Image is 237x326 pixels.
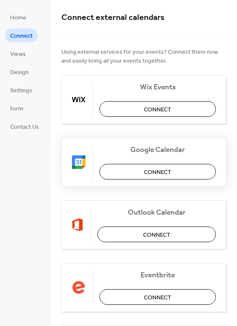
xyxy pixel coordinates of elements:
img: eventbrite [72,281,85,294]
a: Design [5,65,34,79]
span: Connect [144,105,171,114]
span: Contact Us [10,123,39,132]
button: Connect [99,289,216,305]
a: Views [5,47,31,61]
span: Design [10,68,29,77]
span: Settings [10,86,32,95]
span: Wix Events [99,83,216,92]
span: Form [10,105,23,113]
span: Eventbrite [99,271,216,280]
span: Connect [10,32,33,41]
span: Google Calendar [99,146,216,155]
span: Using external services for your events? Connect them now and easily bring all your events together. [61,48,226,66]
span: Connect [144,168,171,177]
a: Contact Us [5,119,44,133]
a: Settings [5,83,37,97]
img: outlook [72,218,83,232]
img: google [72,155,85,169]
span: Connect [144,293,171,302]
a: Home [5,10,31,24]
span: Connect [143,231,171,240]
span: Home [10,14,26,22]
button: Connect [99,164,216,180]
span: Outlook Calendar [97,208,216,217]
button: Connect [97,227,216,242]
button: Connect [99,101,216,117]
span: Connect external calendars [61,9,165,26]
img: wix [72,93,85,106]
span: Views [10,50,26,59]
a: Form [5,101,28,115]
a: Connect [5,28,38,42]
